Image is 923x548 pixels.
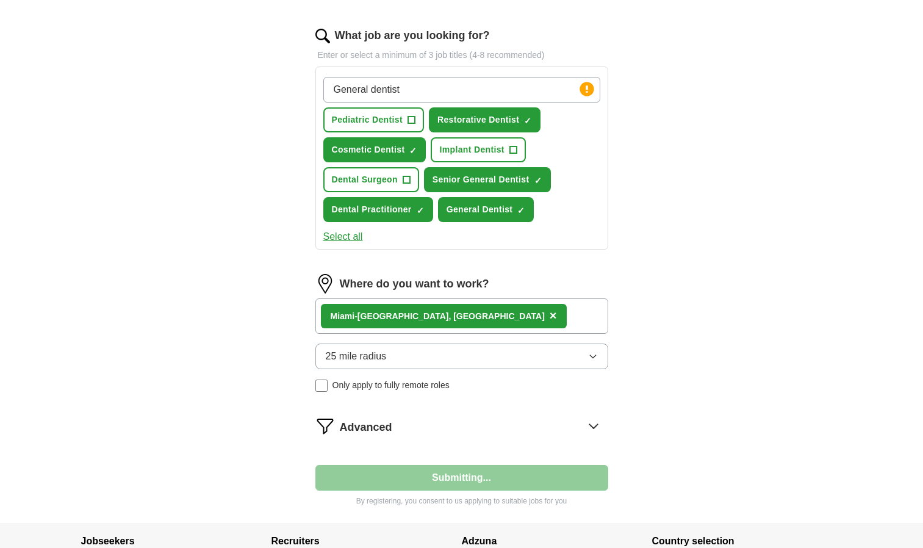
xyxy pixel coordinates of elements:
[439,143,504,156] span: Implant Dentist
[315,465,608,491] button: Submitting...
[332,173,398,186] span: Dental Surgeon
[534,176,542,186] span: ✓
[323,229,363,244] button: Select all
[335,27,490,44] label: What job are you looking for?
[431,137,525,162] button: Implant Dentist
[340,419,392,436] span: Advanced
[409,146,417,156] span: ✓
[438,197,534,222] button: General Dentist✓
[433,173,530,186] span: Senior General Dentist
[326,349,387,364] span: 25 mile radius
[315,344,608,369] button: 25 mile radius
[323,197,433,222] button: Dental Practitioner✓
[315,49,608,62] p: Enter or select a minimum of 3 job titles (4-8 recommended)
[315,274,335,294] img: location.png
[424,167,551,192] button: Senior General Dentist✓
[550,307,557,325] button: ×
[315,416,335,436] img: filter
[447,203,513,216] span: General Dentist
[315,29,330,43] img: search.png
[332,143,405,156] span: Cosmetic Dentist
[331,310,545,323] div: Miami-[GEOGRAPHIC_DATA], [GEOGRAPHIC_DATA]
[517,206,525,215] span: ✓
[332,114,403,126] span: Pediatric Dentist
[323,77,600,103] input: Type a job title and press enter
[315,496,608,507] p: By registering, you consent to us applying to suitable jobs for you
[332,203,412,216] span: Dental Practitioner
[524,116,531,126] span: ✓
[429,107,541,132] button: Restorative Dentist✓
[315,380,328,392] input: Only apply to fully remote roles
[332,379,450,392] span: Only apply to fully remote roles
[550,309,557,322] span: ×
[417,206,424,215] span: ✓
[323,107,424,132] button: Pediatric Dentist
[437,114,519,126] span: Restorative Dentist
[323,137,426,162] button: Cosmetic Dentist✓
[323,167,419,192] button: Dental Surgeon
[340,276,489,292] label: Where do you want to work?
